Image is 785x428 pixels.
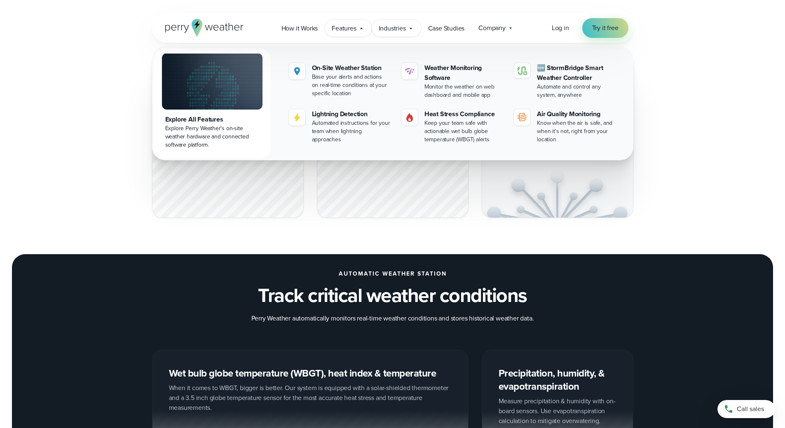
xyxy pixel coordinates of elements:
a: On-Site Weather Station Base your alerts and actions on real-time conditions at your specific loc... [286,60,395,101]
a: 🆕 StormBridge Smart Weather Controller Automate and control any system, anywhere [511,60,620,103]
a: Call sales [717,400,775,418]
a: Heat Stress Compliance Keep your team safe with actionable wet bulb globe temperature (WBGT) alerts [398,106,507,147]
a: How it Works [274,20,325,37]
p: Perry Weather automatically monitors real-time weather conditions and stores historical weather d... [251,313,534,323]
div: On-Site Weather Station [312,63,391,73]
div: Monitor the weather on web dashboard and mobile app [424,83,504,99]
a: Case Studies [421,20,472,37]
a: Lightning Detection Automated instructions for your team when lightning approaches [286,106,395,147]
span: Case Studies [428,23,465,33]
img: Integration-Light.svg [482,169,633,218]
a: Log in [552,23,569,33]
div: Keep your team safe with actionable wet bulb globe temperature (WBGT) alerts [424,119,504,144]
div: Heat Stress Compliance [424,109,504,119]
div: Air Quality Monitoring [537,109,616,119]
span: Company [478,23,506,33]
img: stormbridge-icon-V6.svg [517,66,527,75]
span: Industries [379,23,406,33]
div: Automated instructions for your team when lightning approaches [312,119,391,144]
div: Automate and control any system, anywhere [537,83,616,99]
div: Lightning Detection [312,109,391,119]
div: Know when the air is safe, and when it's not, right from your location [537,119,616,144]
img: lightning-icon.svg [292,112,302,122]
span: Call sales [737,404,764,414]
div: Weather Monitoring Software [424,63,504,83]
img: software-icon.svg [405,66,415,76]
h3: Track critical weather conditions [258,284,527,307]
div: 🆕 StormBridge Smart Weather Controller [537,63,616,83]
h2: AUTOMATIC WEATHER STATION [339,271,447,277]
a: Weather Monitoring Software Monitor the weather on web dashboard and mobile app [398,60,507,103]
span: Features [332,23,356,33]
a: Try it free [582,18,628,38]
img: Gas.svg [405,112,415,122]
div: Base your alerts and actions on real-time conditions at your specific location [312,73,391,98]
a: Explore All Features Explore Perry Weather's on-site weather hardware and connected software plat... [154,48,271,159]
div: Explore All Features [165,115,259,124]
img: aqi-icon.svg [517,112,527,122]
div: Explore Perry Weather's on-site weather hardware and connected software platform. [165,124,259,149]
a: Air Quality Monitoring Know when the air is safe, and when it's not, right from your location [511,106,620,147]
img: Location.svg [292,66,302,76]
span: How it Works [281,23,318,33]
span: Try it free [592,23,619,33]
